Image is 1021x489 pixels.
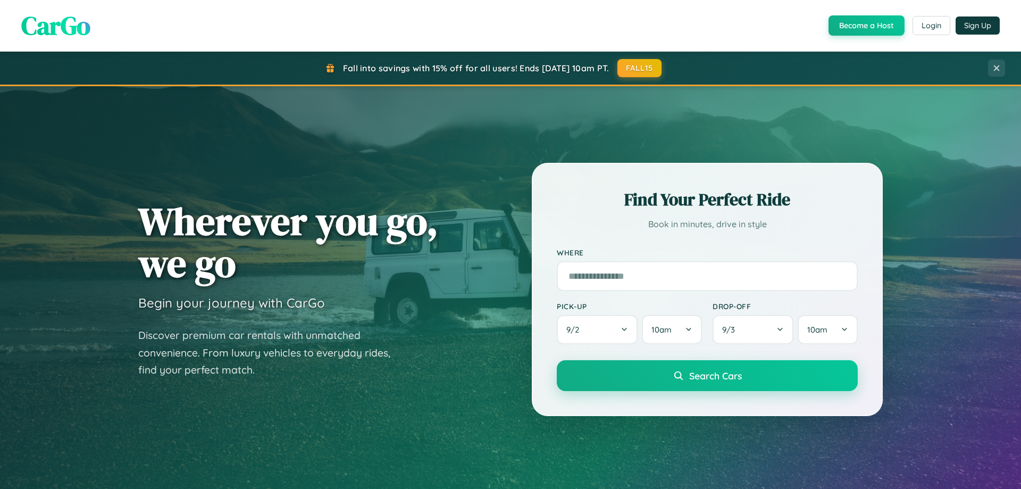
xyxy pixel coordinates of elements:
[557,248,858,257] label: Where
[557,315,638,344] button: 9/2
[617,59,662,77] button: FALL15
[138,200,438,284] h1: Wherever you go, we go
[566,325,584,335] span: 9 / 2
[798,315,858,344] button: 10am
[642,315,702,344] button: 10am
[913,16,950,35] button: Login
[557,360,858,391] button: Search Cars
[557,302,702,311] label: Pick-up
[557,188,858,211] h2: Find Your Perfect Ride
[689,370,742,382] span: Search Cars
[956,16,1000,35] button: Sign Up
[557,217,858,232] p: Book in minutes, drive in style
[21,8,90,43] span: CarGo
[651,325,672,335] span: 10am
[828,15,905,36] button: Become a Host
[713,315,793,344] button: 9/3
[807,325,827,335] span: 10am
[713,302,858,311] label: Drop-off
[138,327,404,379] p: Discover premium car rentals with unmatched convenience. From luxury vehicles to everyday rides, ...
[343,63,609,73] span: Fall into savings with 15% off for all users! Ends [DATE] 10am PT.
[138,295,325,311] h3: Begin your journey with CarGo
[722,325,740,335] span: 9 / 3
